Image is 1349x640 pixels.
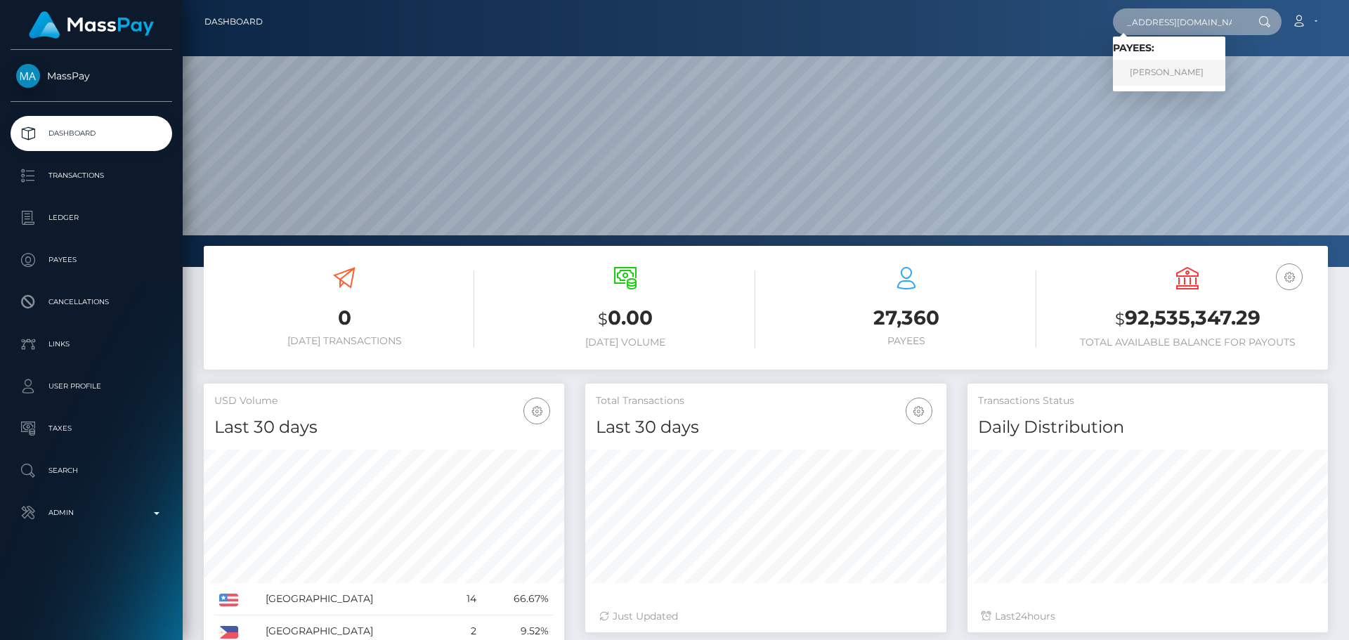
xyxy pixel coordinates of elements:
img: MassPay Logo [29,11,154,39]
h5: USD Volume [214,394,554,408]
p: Payees [16,249,167,270]
h6: Payees: [1113,42,1225,54]
div: Last hours [982,609,1314,624]
a: Dashboard [11,116,172,151]
a: Dashboard [204,7,263,37]
img: PH.png [219,626,238,639]
a: User Profile [11,369,172,404]
a: Taxes [11,411,172,446]
a: Cancellations [11,285,172,320]
h3: 27,360 [776,304,1036,332]
h4: Last 30 days [214,415,554,440]
p: Links [16,334,167,355]
p: Admin [16,502,167,523]
p: Taxes [16,418,167,439]
p: User Profile [16,376,167,397]
img: MassPay [16,64,40,88]
p: Transactions [16,165,167,186]
td: [GEOGRAPHIC_DATA] [261,583,450,615]
a: Ledger [11,200,172,235]
a: Admin [11,495,172,530]
p: Dashboard [16,123,167,144]
a: Transactions [11,158,172,193]
h3: 0.00 [495,304,755,333]
h6: Total Available Balance for Payouts [1057,337,1317,348]
p: Search [16,460,167,481]
h4: Last 30 days [596,415,935,440]
input: Search... [1113,8,1245,35]
td: 66.67% [481,583,554,615]
div: Just Updated [599,609,932,624]
p: Cancellations [16,292,167,313]
a: Links [11,327,172,362]
h3: 92,535,347.29 [1057,304,1317,333]
span: MassPay [11,70,172,82]
small: $ [1115,309,1125,329]
h3: 0 [214,304,474,332]
h5: Transactions Status [978,394,1317,408]
h5: Total Transactions [596,394,935,408]
td: 14 [450,583,481,615]
h6: [DATE] Transactions [214,335,474,347]
h6: [DATE] Volume [495,337,755,348]
h6: Payees [776,335,1036,347]
p: Ledger [16,207,167,228]
span: 24 [1015,610,1027,622]
a: [PERSON_NAME] [1113,60,1225,86]
h4: Daily Distribution [978,415,1317,440]
small: $ [598,309,608,329]
a: Search [11,453,172,488]
a: Payees [11,242,172,277]
img: US.png [219,594,238,606]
